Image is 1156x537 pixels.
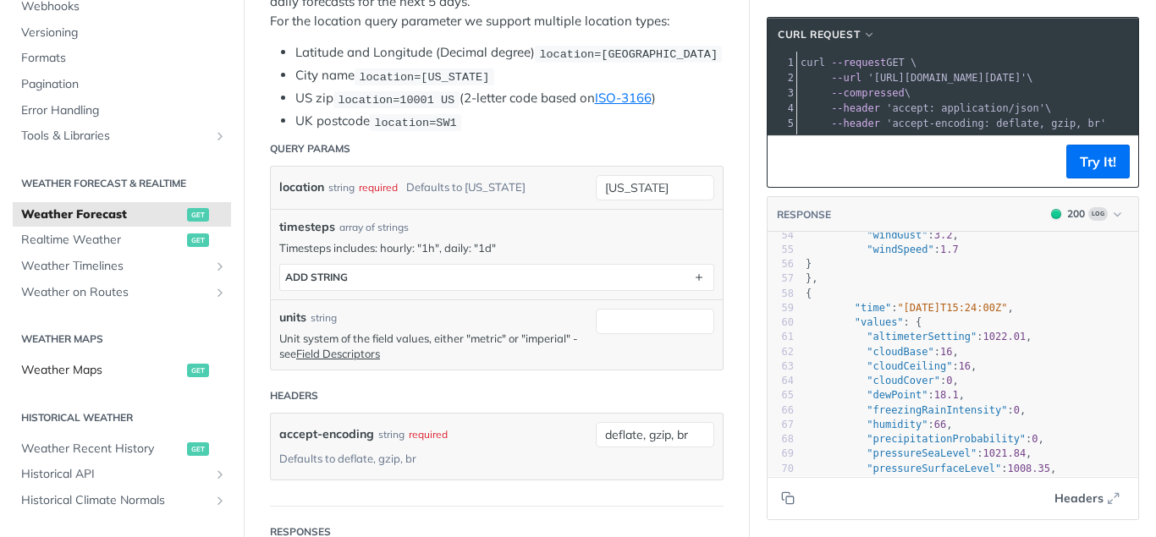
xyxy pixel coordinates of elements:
div: 61 [768,330,794,344]
span: 0 [946,375,952,386]
span: get [187,364,209,377]
span: : , [806,389,965,401]
div: 3 [768,85,796,101]
span: "humidity" [867,419,928,430]
a: Realtime Weatherget [13,227,231,253]
span: Error Handling [21,102,227,119]
span: : , [806,463,1056,474]
span: : , [806,346,959,358]
div: string [378,422,405,447]
span: curl [801,57,825,68]
button: Show subpages for Historical API [213,468,227,481]
span: "time" [855,302,891,314]
div: Query Params [270,141,350,156]
span: 0 [1014,404,1020,416]
div: 69 [768,447,794,461]
button: Show subpages for Weather Timelines [213,260,227,273]
h2: Historical Weather [13,410,231,425]
span: Log [1088,207,1108,221]
a: Weather on RoutesShow subpages for Weather on Routes [13,280,231,305]
a: Versioning [13,20,231,46]
span: 1008.35 [1007,463,1050,474]
h2: Weather Forecast & realtime [13,176,231,191]
span: "altimeterSetting" [867,331,977,342]
div: Defaults to deflate, gzip, br [279,447,416,471]
span: 18.1 [934,389,959,401]
div: 68 [768,432,794,447]
span: 16 [940,346,952,358]
span: Versioning [21,25,227,41]
span: get [187,208,209,222]
span: --url [831,72,861,84]
span: "freezingRainIntensity" [867,404,1007,416]
span: --request [831,57,886,68]
a: Weather TimelinesShow subpages for Weather Timelines [13,254,231,279]
span: } [806,258,812,270]
div: 64 [768,374,794,388]
div: 59 [768,301,794,315]
span: : , [806,404,1026,416]
li: Latitude and Longitude (Decimal degree) [295,43,724,63]
span: "pressureSurfaceLevel" [867,463,1001,474]
div: required [409,422,448,447]
button: RESPONSE [776,206,832,223]
button: Try It! [1066,145,1130,178]
h2: Weather Maps [13,332,231,347]
span: "precipitationProbability" [867,433,1026,445]
span: 1022.01 [983,331,1027,342]
div: 67 [768,418,794,432]
span: location=[GEOGRAPHIC_DATA] [539,47,718,60]
span: { [806,288,812,299]
span: --header [831,102,880,114]
a: Error Handling [13,98,231,123]
button: ADD string [280,265,713,290]
span: : , [806,331,1032,342]
li: City name [295,66,724,85]
span: 200 [1051,209,1061,219]
div: string [311,310,337,326]
span: "cloudCover" [867,375,940,386]
button: Copy to clipboard [776,485,800,511]
span: "values" [855,316,904,328]
div: 71 [768,476,794,490]
p: Timesteps includes: hourly: "1h", daily: "1d" [279,240,714,255]
a: Historical Climate NormalsShow subpages for Historical Climate Normals [13,488,231,513]
span: Pagination [21,76,227,93]
span: "cloudCeiling" [867,360,952,372]
span: Realtime Weather [21,232,183,249]
span: "cloudBase" [867,346,933,358]
button: Show subpages for Historical Climate Normals [213,494,227,507]
span: GET \ [801,57,917,68]
span: 'accept: application/json' [886,102,1045,114]
span: "windGust" [867,229,928,241]
div: 66 [768,403,794,418]
span: 1021.84 [983,447,1027,459]
span: Formats [21,50,227,67]
span: --compressed [831,87,905,99]
a: Weather Mapsget [13,358,231,383]
span: location=[US_STATE] [359,70,489,83]
div: string [328,175,355,200]
div: 65 [768,388,794,403]
span: 0 [1032,433,1038,445]
div: 5 [768,116,796,131]
span: "pressureSeaLevel" [867,447,977,459]
span: 66 [934,419,946,430]
span: : { [806,316,922,328]
div: 58 [768,287,794,301]
label: units [279,309,306,326]
span: "windSpeed" [867,244,933,255]
span: 3.2 [934,229,953,241]
label: accept-encoding [279,422,374,447]
a: ISO-3166 [595,90,652,106]
div: array of strings [339,220,409,235]
span: Historical API [21,466,209,483]
span: : , [806,419,952,430]
span: : , [806,433,1044,445]
span: cURL Request [778,27,860,42]
span: Historical Climate Normals [21,492,209,509]
span: location=SW1 [374,116,456,129]
div: 54 [768,228,794,243]
button: 200200Log [1043,205,1130,222]
p: Unit system of the field values, either "metric" or "imperial" - see [279,331,587,361]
